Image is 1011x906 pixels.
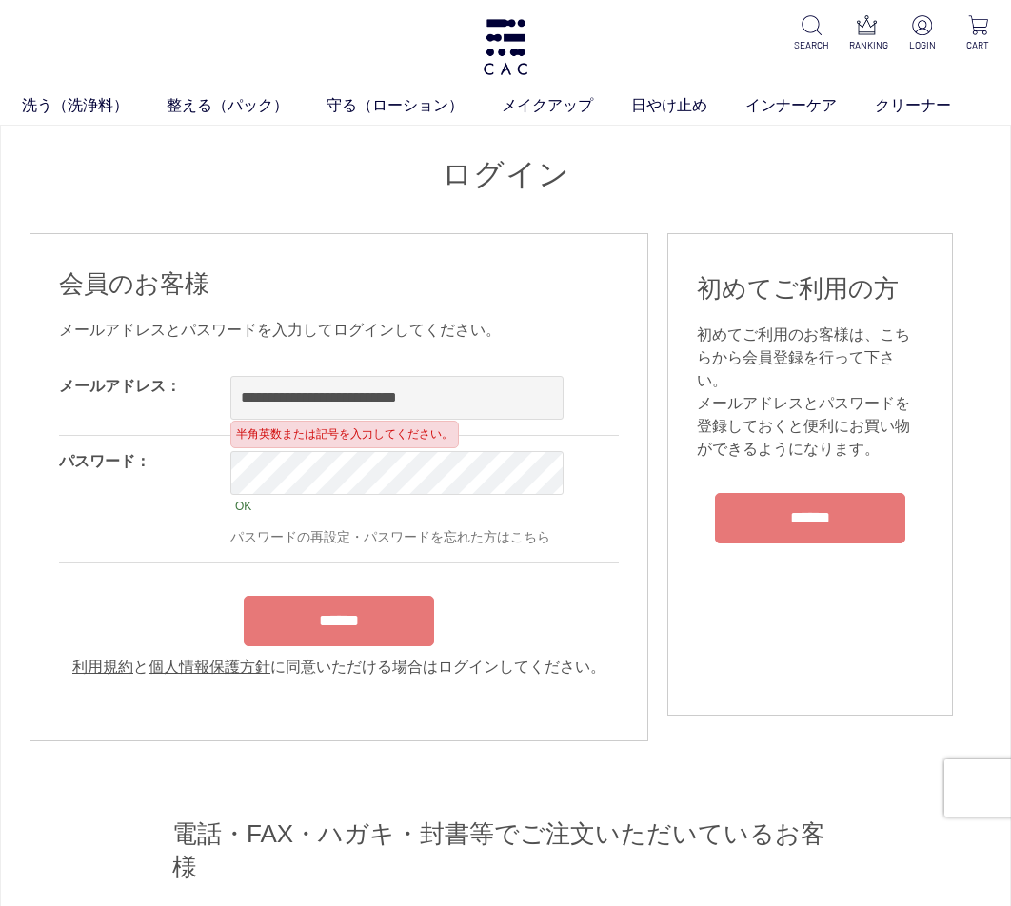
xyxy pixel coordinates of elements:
[794,15,829,52] a: SEARCH
[22,94,167,117] a: 洗う（洗浄料）
[961,38,996,52] p: CART
[230,529,550,544] a: パスワードの再設定・パスワードを忘れた方はこちら
[149,659,270,675] a: 個人情報保護方針
[697,324,923,461] div: 初めてご利用のお客様は、こちらから会員登録を行って下さい。 メールアドレスとパスワードを登録しておくと便利にお買い物ができるようになります。
[59,319,619,342] div: メールアドレスとパスワードを入力してログインしてください。
[59,269,209,298] span: 会員のお客様
[230,495,564,518] div: OK
[30,154,981,195] h1: ログイン
[697,274,899,303] span: 初めてご利用の方
[172,817,839,883] h2: 電話・FAX・ハガキ・封書等でご注文いただいているお客様
[794,38,829,52] p: SEARCH
[59,378,181,394] label: メールアドレス：
[631,94,745,117] a: 日やけ止め
[849,38,884,52] p: RANKING
[904,15,940,52] a: LOGIN
[167,94,327,117] a: 整える（パック）
[59,453,150,469] label: パスワード：
[481,19,530,75] img: logo
[327,94,502,117] a: 守る（ローション）
[72,659,133,675] a: 利用規約
[849,15,884,52] a: RANKING
[502,94,631,117] a: メイクアップ
[904,38,940,52] p: LOGIN
[59,656,619,679] div: と に同意いただける場合はログインしてください。
[961,15,996,52] a: CART
[230,421,459,448] div: 半角英数または記号を入力してください。
[875,94,989,117] a: クリーナー
[745,94,875,117] a: インナーケア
